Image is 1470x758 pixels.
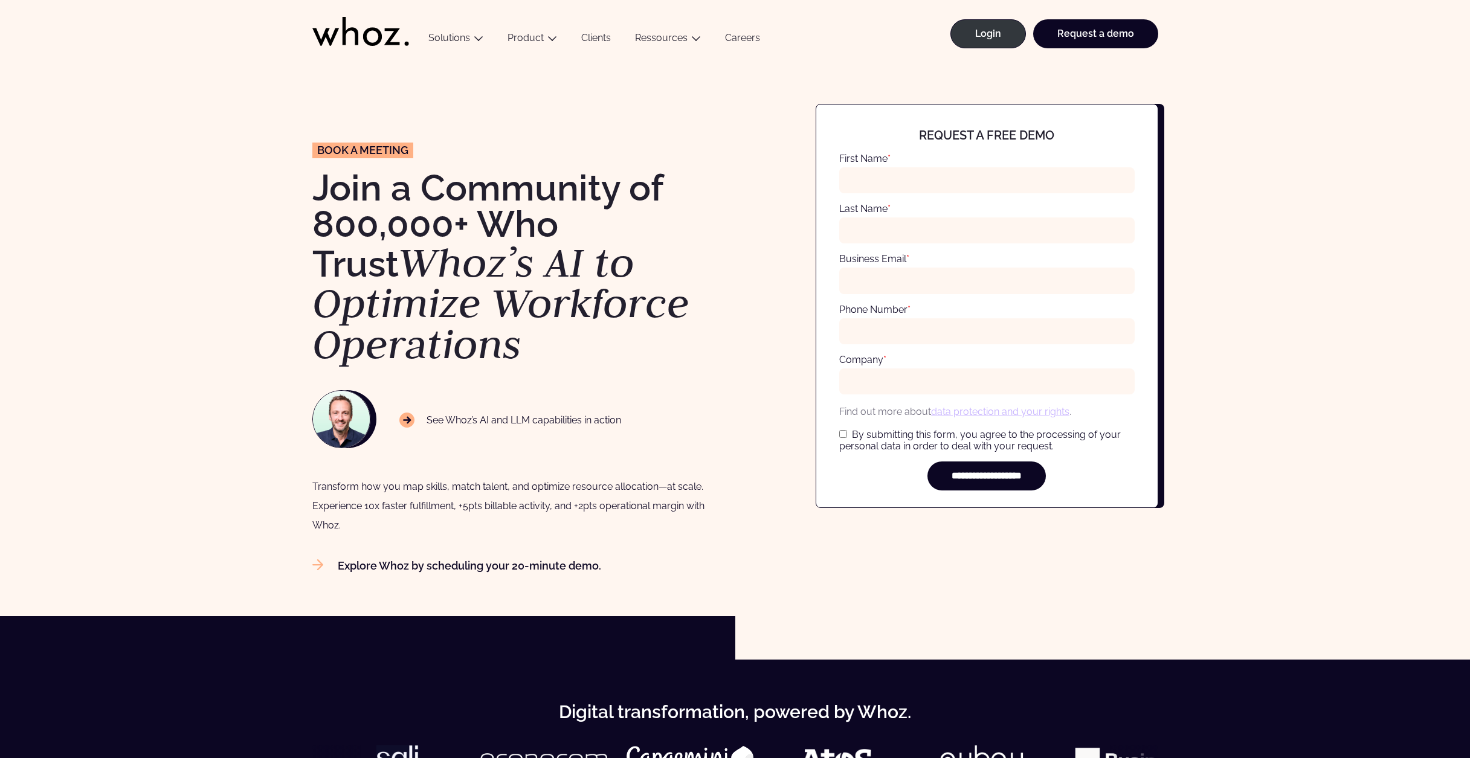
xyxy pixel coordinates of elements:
[399,413,622,428] p: See Whoz’s AI and LLM capabilities in action
[623,32,713,48] button: Ressources
[839,404,1135,419] p: Find out more about .
[713,32,772,48] a: Careers
[416,32,495,48] button: Solutions
[312,170,723,365] h1: Join a Community of 800,000+ Who Trust
[635,32,688,43] a: Ressources
[312,559,601,572] a: Explore Whoz by scheduling your 20-minute demo.
[1033,19,1158,48] a: Request a demo
[312,236,689,370] em: Whoz’s AI to Optimize Workforce Operations
[839,203,891,214] label: Last Name
[313,391,370,448] img: NAWROCKI-Thomas.jpg
[839,430,847,438] input: By submitting this form, you agree to the processing of your personal data in order to deal with ...
[559,701,911,722] strong: Digital transformation, powered by Whoz.
[508,32,544,43] a: Product
[839,354,886,365] label: Company
[317,145,408,156] span: Book a meeting
[931,406,1069,417] a: data protection and your rights
[854,129,1120,142] h4: Request a free demo
[950,19,1026,48] a: Login
[839,429,1121,452] span: By submitting this form, you agree to the processing of your personal data in order to deal with ...
[495,32,569,48] button: Product
[569,32,623,48] a: Clients
[839,304,911,315] label: Phone Number
[839,253,909,265] label: Business Email
[839,153,891,164] label: First Name
[312,477,723,535] div: Transform how you map skills, match talent, and optimize resource allocation—at scale. Experience...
